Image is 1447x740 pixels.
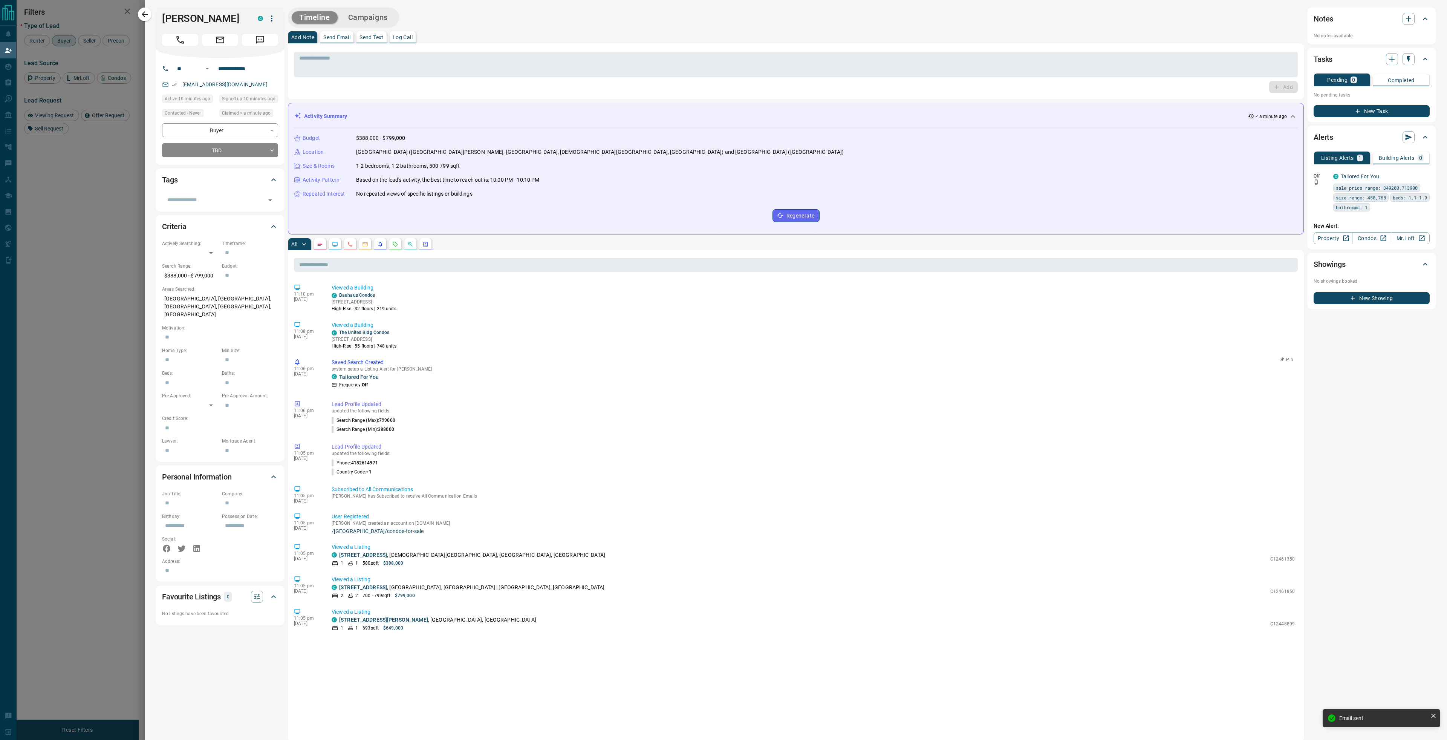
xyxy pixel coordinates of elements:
p: C12448809 [1270,620,1295,627]
h2: Showings [1314,258,1346,270]
p: New Alert: [1314,222,1430,230]
h1: [PERSON_NAME] [162,12,246,25]
p: 0 [226,593,230,601]
p: $388,000 [383,560,403,567]
p: Timeframe: [222,240,278,247]
span: Contacted - Never [165,109,201,117]
span: Message [242,34,278,46]
p: Address: [162,558,278,565]
div: Alerts [1314,128,1430,146]
p: 11:06 pm [294,408,320,413]
div: condos.ca [332,552,337,558]
p: Lawyer: [162,438,218,444]
p: Search Range: [162,263,218,270]
p: [DATE] [294,456,320,461]
p: High-Rise | 55 floors | 748 units [332,343,396,349]
p: 11:10 pm [294,291,320,297]
div: condos.ca [258,16,263,21]
p: C12461350 [1270,556,1295,562]
p: Budget [303,134,320,142]
span: 388000 [378,427,394,432]
div: condos.ca [332,293,337,298]
p: Home Type: [162,347,218,354]
button: New Showing [1314,292,1430,304]
svg: Notes [317,241,323,247]
p: updated the following fields: [332,451,1295,456]
span: 799000 [379,418,395,423]
button: Open [265,195,275,205]
p: Activity Summary [304,112,347,120]
p: Min Size: [222,347,278,354]
h2: Tags [162,174,177,186]
p: updated the following fields: [332,408,1295,414]
p: 693 sqft [363,625,379,631]
p: Country Code : [332,469,372,475]
p: Repeated Interest [303,190,345,198]
span: Call [162,34,198,46]
p: $388,000 - $799,000 [356,134,405,142]
p: 0 [1419,155,1422,161]
p: 0 [1352,77,1355,83]
button: Campaigns [341,11,395,24]
p: Saved Search Created [332,359,1295,366]
p: Lead Profile Updated [332,400,1295,408]
span: +1 [366,469,371,475]
p: Completed [1388,78,1415,83]
span: sale price range: 349200,713900 [1336,184,1418,192]
p: 1 [355,560,358,567]
p: High-Rise | 32 floors | 219 units [332,305,396,312]
p: [DATE] [294,413,320,418]
a: [STREET_ADDRESS] [339,552,387,558]
p: Viewed a Listing [332,576,1295,584]
p: [PERSON_NAME] has Subscribed to receive All Communication Emails [332,493,1295,499]
p: 11:08 pm [294,329,320,334]
p: 2 [341,592,343,599]
div: Personal Information [162,468,278,486]
h2: Tasks [1314,53,1332,65]
button: New Task [1314,105,1430,117]
span: Claimed < a minute ago [222,109,271,117]
p: No listings have been favourited [162,610,278,617]
p: User Registered [332,513,1295,521]
p: Possession Date: [222,513,278,520]
p: Pre-Approved: [162,392,218,399]
p: No repeated views of specific listings or buildings [356,190,473,198]
p: C12461850 [1270,588,1295,595]
p: Viewed a Listing [332,608,1295,616]
button: Regenerate [772,209,820,222]
p: 11:06 pm [294,366,320,371]
div: condos.ca [332,374,337,379]
p: Building Alerts [1379,155,1415,161]
svg: Requests [392,241,398,247]
p: [DATE] [294,334,320,339]
p: 11:05 pm [294,551,320,556]
p: [PERSON_NAME] created an account on [DOMAIN_NAME] [332,521,1295,526]
p: No notes available [1314,32,1430,39]
div: Tue Oct 14 2025 [219,109,278,120]
p: [DATE] [294,297,320,302]
p: Job Title: [162,490,218,497]
a: Bauhaus Condos [339,293,375,298]
span: Email [202,34,238,46]
p: , [DEMOGRAPHIC_DATA][GEOGRAPHIC_DATA], [GEOGRAPHIC_DATA], [GEOGRAPHIC_DATA] [339,551,605,559]
p: All [291,242,297,247]
p: [STREET_ADDRESS] [332,336,396,343]
a: /[GEOGRAPHIC_DATA]/condos-for-sale [332,528,1295,534]
p: Send Text [359,35,384,40]
p: [DATE] [294,498,320,504]
span: Active 10 minutes ago [165,95,210,103]
p: [STREET_ADDRESS] [332,299,396,305]
p: $799,000 [395,592,415,599]
div: condos.ca [332,585,337,590]
p: [DATE] [294,371,320,377]
p: 580 sqft [363,560,379,567]
svg: Agent Actions [422,241,428,247]
p: $388,000 - $799,000 [162,270,218,282]
p: 11:05 pm [294,616,320,621]
h2: Criteria [162,221,187,233]
span: Signed up 10 minutes ago [222,95,275,103]
svg: Push Notification Only [1314,179,1319,185]
p: 11:05 pm [294,520,320,526]
p: [DATE] [294,588,320,594]
span: size range: 450,768 [1336,194,1386,201]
